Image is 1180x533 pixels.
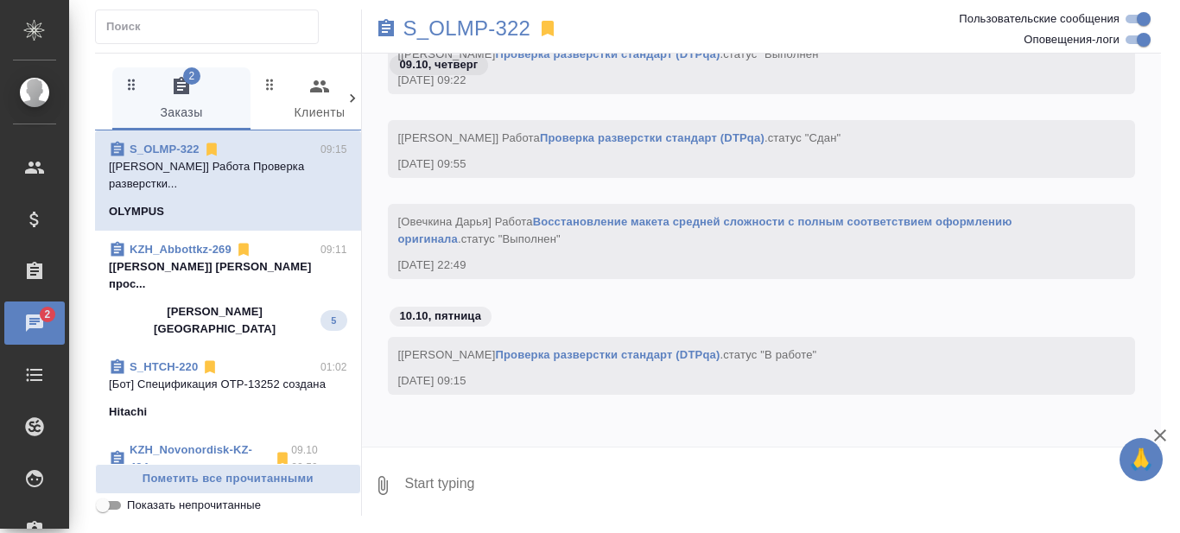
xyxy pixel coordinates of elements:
svg: Отписаться [235,241,252,258]
a: KZH_Novonordisk-KZ-434 [130,443,252,473]
div: S_OLMP-32209:15[[PERSON_NAME]] Работа Проверка разверстки...OLYMPUS [95,130,361,231]
span: статус "Выполнен" [461,232,561,245]
span: [Овечкина Дарья] Работа . [398,215,1016,245]
span: Заказы [123,76,240,124]
div: [DATE] 22:49 [398,257,1075,274]
span: Клиенты [261,76,378,124]
span: [[PERSON_NAME] . [398,348,817,361]
p: [[PERSON_NAME]] Работа Проверка разверстки... [109,158,347,193]
a: S_HTCH-220 [130,360,198,373]
button: Пометить все прочитанными [95,464,361,494]
p: OLYMPUS [109,203,164,220]
a: Проверка разверстки стандарт (DTPqa) [540,131,764,144]
span: 🙏 [1126,441,1156,478]
svg: Зажми и перетащи, чтобы поменять порядок вкладок [262,76,278,92]
span: 2 [34,306,60,323]
a: Проверка разверстки стандарт (DTPqa) [495,348,720,361]
button: 🙏 [1120,438,1163,481]
a: Восстановление макета средней сложности с полным соответствием оформлению оригинала [398,215,1016,245]
p: 09:15 [320,141,347,158]
span: 2 [183,67,200,85]
svg: Отписаться [201,359,219,376]
svg: Зажми и перетащи, чтобы поменять порядок вкладок [124,76,140,92]
p: 01:02 [320,359,347,376]
p: 10.10, пятница [400,308,482,325]
div: S_HTCH-22001:02[Бот] Спецификация OTP-13252 созданаHitachi [95,348,361,431]
div: [DATE] 09:15 [398,372,1075,390]
span: [[PERSON_NAME]] Работа . [398,131,841,144]
a: S_OLMP-322 [403,20,531,37]
a: KZH_Abbottkz-269 [130,243,232,256]
input: Поиск [106,15,318,39]
span: Пользовательские сообщения [959,10,1120,28]
span: Показать непрочитанные [127,497,261,514]
span: Пометить все прочитанными [105,469,352,489]
p: [Бот] Спецификация OTP-13252 создана [109,376,347,393]
span: 5 [320,312,346,329]
a: S_OLMP-322 [130,143,200,155]
div: KZH_Abbottkz-26909:11[[PERSON_NAME]] [PERSON_NAME] прос...[PERSON_NAME] [GEOGRAPHIC_DATA]5 [95,231,361,348]
p: 09:11 [320,241,347,258]
a: 2 [4,301,65,345]
p: Hitachi [109,403,147,421]
div: [DATE] 09:55 [398,155,1075,173]
p: 09.10 22:59 [291,441,346,476]
span: Оповещения-логи [1024,31,1120,48]
p: [PERSON_NAME] [GEOGRAPHIC_DATA] [109,303,320,338]
svg: Отписаться [203,141,220,158]
span: статус "В работе" [723,348,816,361]
p: [[PERSON_NAME]] [PERSON_NAME] прос... [109,258,347,293]
p: 09.10, четверг [400,56,479,73]
span: статус "Сдан" [768,131,841,144]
